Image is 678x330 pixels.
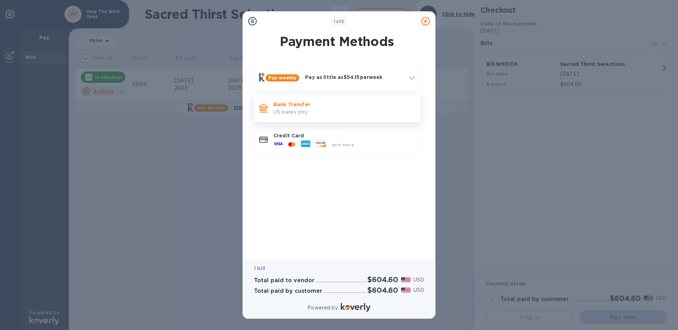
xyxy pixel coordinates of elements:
[401,288,411,292] img: USD
[252,34,422,49] h1: Payment Methods
[305,74,403,81] p: Pay as little as $54.15 per week
[254,288,322,295] h3: Total paid by customer
[401,277,411,282] img: USD
[332,142,358,147] span: and more...
[413,286,424,294] p: USD
[307,304,338,312] p: Powered by
[273,132,415,139] p: Credit Card
[254,266,265,271] b: 1 bill
[334,19,344,24] b: of 3
[413,276,424,284] p: USD
[273,108,415,116] p: US banks only.
[367,286,398,295] h2: $604.60
[273,101,415,108] p: Bank Transfer
[367,275,398,284] h2: $604.60
[268,75,296,80] b: Pay weekly
[341,303,371,312] img: Logo
[334,19,335,24] span: 1
[254,277,315,284] h3: Total paid to vendor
